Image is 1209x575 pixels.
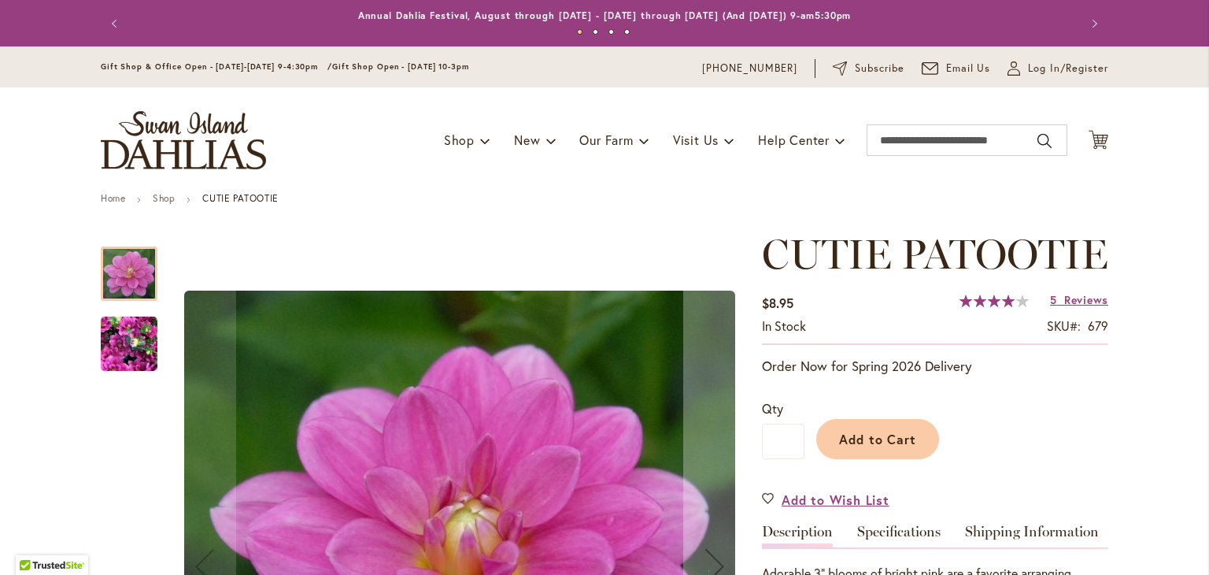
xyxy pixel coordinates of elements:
[101,306,157,382] img: CUTIE PATOOTIE
[959,295,1029,307] div: 81%
[782,491,889,509] span: Add to Wish List
[946,61,991,76] span: Email Us
[1064,292,1108,307] span: Reviews
[514,132,540,148] span: New
[1028,61,1108,76] span: Log In/Register
[762,317,806,336] div: Availability
[332,61,469,72] span: Gift Shop Open - [DATE] 10-3pm
[762,400,783,417] span: Qty
[1050,292,1057,307] span: 5
[1088,317,1108,336] div: 679
[101,111,266,169] a: store logo
[444,132,475,148] span: Shop
[1007,61,1108,76] a: Log In/Register
[101,8,132,39] button: Previous
[101,301,157,371] div: CUTIE PATOOTIE
[922,61,991,76] a: Email Us
[1050,292,1108,307] a: 5 Reviews
[839,431,917,447] span: Add to Cart
[702,61,797,76] a: [PHONE_NUMBER]
[673,132,719,148] span: Visit Us
[1047,317,1081,334] strong: SKU
[857,525,941,547] a: Specifications
[762,525,833,547] a: Description
[624,29,630,35] button: 4 of 4
[577,29,582,35] button: 1 of 4
[1077,8,1108,39] button: Next
[762,491,889,509] a: Add to Wish List
[762,357,1108,376] p: Order Now for Spring 2026 Delivery
[101,231,173,301] div: CUTIE PATOOTIE
[101,192,125,204] a: Home
[608,29,614,35] button: 3 of 4
[593,29,598,35] button: 2 of 4
[855,61,904,76] span: Subscribe
[762,229,1108,279] span: CUTIE PATOOTIE
[758,132,830,148] span: Help Center
[202,192,278,204] strong: CUTIE PATOOTIE
[965,525,1099,547] a: Shipping Information
[762,317,806,334] span: In stock
[101,61,332,72] span: Gift Shop & Office Open - [DATE]-[DATE] 9-4:30pm /
[579,132,633,148] span: Our Farm
[816,419,939,459] button: Add to Cart
[358,9,852,21] a: Annual Dahlia Festival, August through [DATE] - [DATE] through [DATE] (And [DATE]) 9-am5:30pm
[762,295,793,311] span: $8.95
[833,61,904,76] a: Subscribe
[153,192,175,204] a: Shop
